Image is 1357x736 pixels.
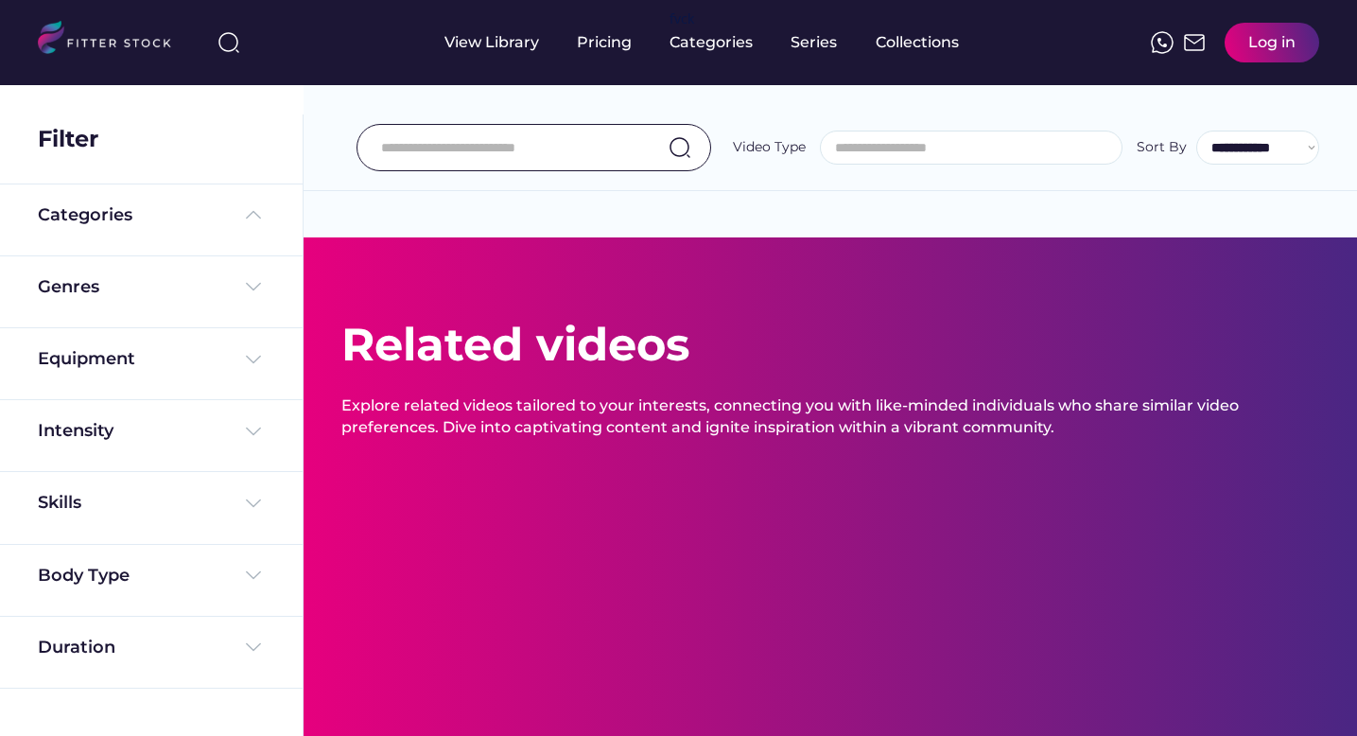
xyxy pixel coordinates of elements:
img: Frame%2051.svg [1183,31,1206,54]
div: Sort By [1137,138,1187,157]
img: Frame%20%284%29.svg [242,420,265,443]
img: Frame%20%284%29.svg [242,492,265,515]
img: Frame%20%284%29.svg [242,636,265,658]
img: Frame%20%284%29.svg [242,564,265,587]
div: Series [791,32,838,53]
div: Categories [670,32,753,53]
img: search-normal.svg [669,136,691,159]
div: Categories [38,203,132,227]
div: Video Type [733,138,806,157]
img: Frame%20%284%29.svg [242,275,265,298]
div: Body Type [38,564,130,587]
img: LOGO.svg [38,21,187,60]
div: Related videos [341,313,689,377]
div: Equipment [38,347,135,371]
img: search-normal%203.svg [217,31,240,54]
img: Frame%20%285%29.svg [242,203,265,226]
div: Explore related videos tailored to your interests, connecting you with like-minded individuals wh... [341,395,1319,438]
div: Intensity [38,419,113,443]
div: View Library [444,32,539,53]
div: Genres [38,275,99,299]
img: Frame%20%284%29.svg [242,348,265,371]
img: meteor-icons_whatsapp%20%281%29.svg [1151,31,1174,54]
div: Skills [38,491,85,515]
div: Duration [38,636,115,659]
div: Filter [38,123,98,155]
div: Pricing [577,32,632,53]
div: Collections [876,32,959,53]
div: Log in [1248,32,1296,53]
div: fvck [670,9,694,28]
